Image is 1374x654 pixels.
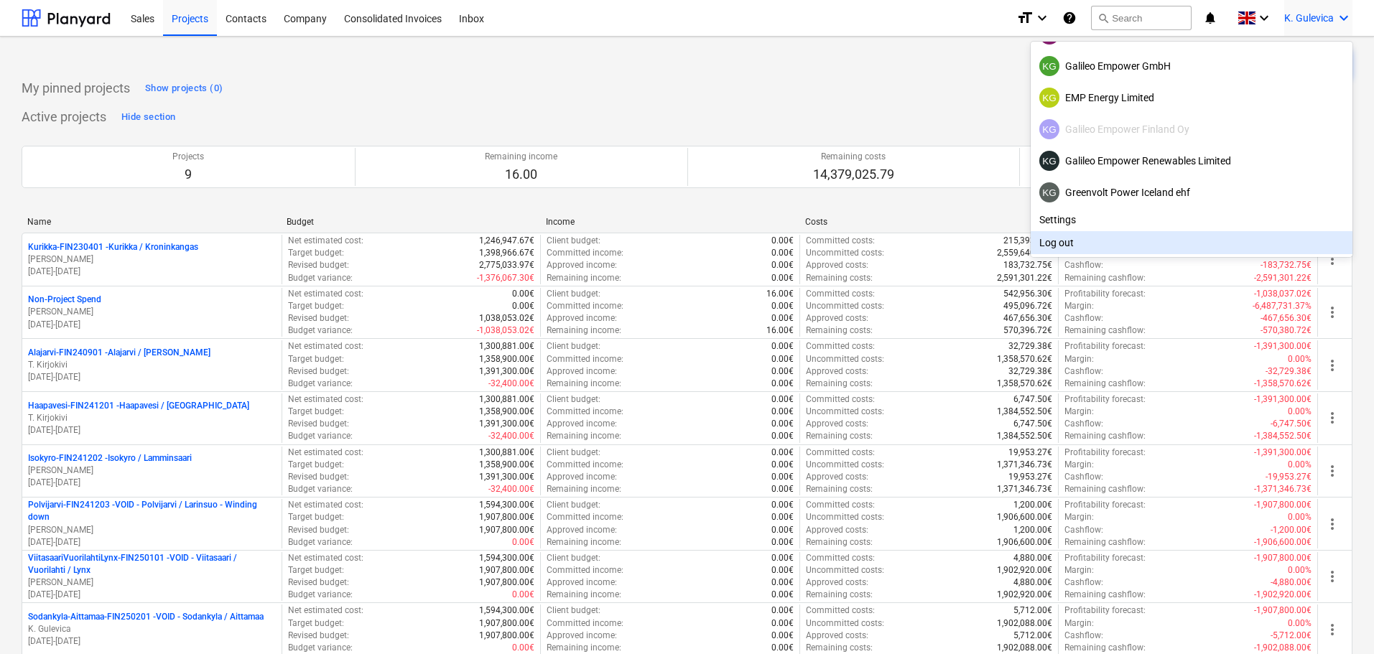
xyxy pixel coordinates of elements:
[1039,151,1344,171] div: Galileo Empower Renewables Limited
[1042,93,1057,103] span: KG
[1302,585,1374,654] iframe: Chat Widget
[1042,61,1057,72] span: KG
[1039,119,1344,139] div: Galileo Empower Finland Oy
[1039,151,1059,171] div: Kristina Gulevica
[1039,182,1059,202] div: Kristina Gulevica
[1031,231,1352,254] div: Log out
[1039,88,1059,108] div: Kristina Gulevica
[1042,156,1057,167] span: KG
[1042,124,1057,135] span: KG
[1042,187,1057,198] span: KG
[1039,56,1344,76] div: Galileo Empower GmbH
[1039,56,1059,76] div: Kristina Gulevica
[1031,208,1352,231] div: Settings
[1039,182,1344,202] div: Greenvolt Power Iceland ehf
[1039,88,1344,108] div: EMP Energy Limited
[1039,119,1059,139] div: Kristina Gulevica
